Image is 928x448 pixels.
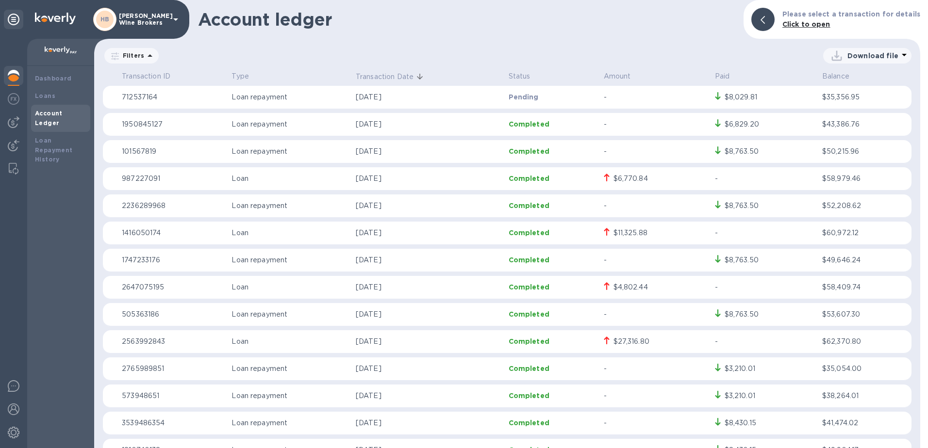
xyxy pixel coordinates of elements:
p: - [715,336,814,347]
p: 1747233176 [122,255,224,265]
p: 2647075195 [122,282,224,292]
div: $6,770.84 [613,174,648,184]
p: [PERSON_NAME] Wine Brokers [119,13,167,26]
img: Logo [35,13,76,24]
p: Loan repayment [232,119,348,129]
p: - [604,309,707,320]
p: Loan repayment [232,364,348,374]
h1: Account ledger [198,9,736,30]
p: 1416050174 [122,228,224,238]
div: $8,430.15 [725,418,756,428]
img: Foreign exchange [8,93,19,105]
div: $11,325.88 [613,228,647,238]
p: Balance [822,71,908,81]
p: Loan repayment [232,418,348,428]
p: Loan [232,336,348,347]
p: Loan repayment [232,146,348,157]
div: $6,829.20 [725,119,759,129]
b: Dashboard [35,75,72,82]
p: $38,264.01 [822,391,908,401]
b: Loan Repayment History [35,137,73,163]
div: $4,802.44 [613,282,648,292]
p: Loan [232,228,348,238]
p: - [604,92,707,102]
div: $8,763.50 [725,309,759,320]
p: [DATE] [356,174,501,184]
p: - [604,255,707,265]
div: $3,210.01 [725,364,755,374]
p: [DATE] [356,282,501,292]
div: $8,763.50 [725,255,759,265]
p: Download file [847,51,898,61]
p: $41,474.02 [822,418,908,428]
p: $60,972.12 [822,228,908,238]
p: [DATE] [356,201,501,211]
p: Completed [509,309,596,319]
b: Account Ledger [35,110,63,127]
p: Completed [509,391,596,400]
p: 2765989851 [122,364,224,374]
p: [DATE] [356,391,501,401]
p: Completed [509,174,596,183]
div: $8,763.50 [725,201,759,211]
p: Loan repayment [232,201,348,211]
p: 2236289968 [122,201,224,211]
p: $62,370.80 [822,336,908,347]
div: Unpin categories [4,10,23,29]
p: - [604,418,707,428]
p: $58,979.46 [822,174,908,184]
p: 3539486354 [122,418,224,428]
p: [DATE] [356,92,501,102]
p: [DATE] [356,146,501,157]
p: 712537164 [122,92,224,102]
p: - [604,201,707,211]
p: $35,054.00 [822,364,908,374]
p: - [604,391,707,401]
b: HB [100,16,110,23]
p: Completed [509,228,596,238]
p: Pending [509,92,596,102]
p: $43,386.76 [822,119,908,129]
p: Loan repayment [232,391,348,401]
p: Loan repayment [232,92,348,102]
p: Loan [232,174,348,184]
p: - [604,146,707,157]
b: Loans [35,92,55,99]
p: Loan repayment [232,309,348,320]
p: $52,208.62 [822,201,908,211]
p: Completed [509,255,596,265]
p: - [715,228,814,238]
p: Completed [509,119,596,129]
p: Completed [509,364,596,373]
p: $53,607.30 [822,309,908,320]
p: [DATE] [356,228,501,238]
p: Completed [509,201,596,210]
p: Completed [509,282,596,292]
div: $3,210.01 [725,391,755,401]
p: Completed [509,146,596,156]
p: $50,215.96 [822,146,908,157]
p: [DATE] [356,255,501,265]
p: $58,409.74 [822,282,908,292]
p: Loan [232,282,348,292]
p: Transaction Date [356,72,414,82]
p: Loan repayment [232,255,348,265]
b: Click to open [782,20,830,28]
p: 1950845127 [122,119,224,129]
p: Transaction ID [122,71,224,81]
p: Status [509,71,596,81]
p: [DATE] [356,418,501,428]
span: Transaction Date [356,72,426,82]
div: $8,029.81 [725,92,757,102]
p: $35,356.95 [822,92,908,102]
p: 987227091 [122,174,224,184]
p: Type [232,71,348,81]
p: Completed [509,418,596,428]
p: Amount [604,71,707,81]
div: $8,763.50 [725,146,759,157]
div: $27,316.80 [613,336,649,347]
p: [DATE] [356,309,501,320]
p: 2563992843 [122,336,224,347]
p: - [715,282,814,292]
p: 101567819 [122,146,224,157]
